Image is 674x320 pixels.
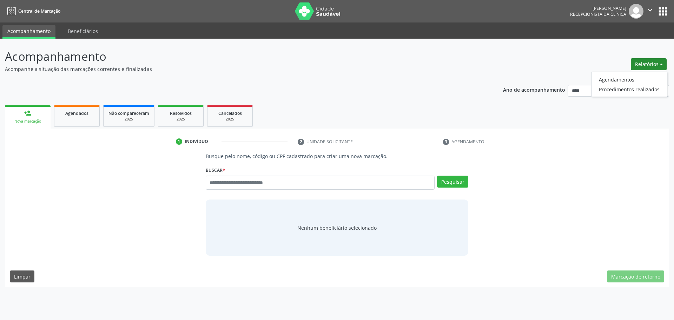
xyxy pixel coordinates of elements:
[163,117,198,122] div: 2025
[643,4,657,19] button: 
[570,5,626,11] div: [PERSON_NAME]
[10,119,46,124] div: Nova marcação
[607,270,664,282] button: Marcação de retorno
[18,8,60,14] span: Central de Marcação
[218,110,242,116] span: Cancelados
[63,25,103,37] a: Beneficiários
[503,85,565,94] p: Ano de acompanhamento
[591,72,667,97] ul: Relatórios
[592,74,667,84] a: Agendamentos
[2,25,55,39] a: Acompanhamento
[5,5,60,17] a: Central de Marcação
[170,110,192,116] span: Resolvidos
[592,84,667,94] a: Procedimentos realizados
[657,5,669,18] button: apps
[5,48,470,65] p: Acompanhamento
[437,176,468,188] button: Pesquisar
[5,65,470,73] p: Acompanhe a situação das marcações correntes e finalizadas
[646,6,654,14] i: 
[65,110,88,116] span: Agendados
[297,224,377,231] span: Nenhum beneficiário selecionado
[570,11,626,17] span: Recepcionista da clínica
[176,138,182,145] div: 1
[206,152,469,160] p: Busque pelo nome, código ou CPF cadastrado para criar uma nova marcação.
[108,110,149,116] span: Não compareceram
[629,4,643,19] img: img
[108,117,149,122] div: 2025
[631,58,667,70] button: Relatórios
[206,165,225,176] label: Buscar
[185,138,208,145] div: Indivíduo
[10,270,34,282] button: Limpar
[24,109,32,117] div: person_add
[212,117,247,122] div: 2025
